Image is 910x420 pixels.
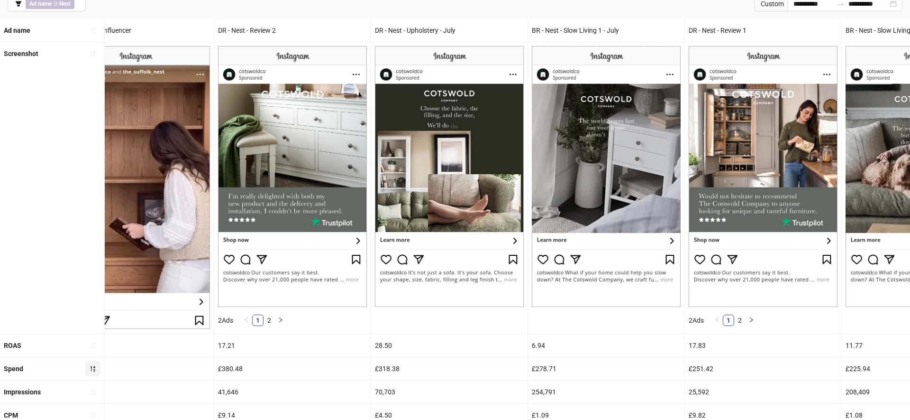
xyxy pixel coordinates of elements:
div: 41,646 [214,381,371,403]
img: Screenshot 6694511935494 [61,46,210,329]
span: left [244,317,249,323]
div: 70,703 [371,381,528,403]
div: 25,592 [685,381,841,403]
li: 2 [734,315,746,326]
img: Screenshot 6780452877694 [375,46,524,307]
span: filter [15,0,22,7]
div: DR - Nest - Review 2 [214,19,371,42]
div: £318.38 [371,357,528,380]
div: £380.48 [214,357,371,380]
b: Ad name [29,0,52,7]
span: right [278,317,283,323]
a: 1 [253,315,263,326]
div: 6.94 [528,334,684,357]
li: Previous Page [711,315,723,326]
span: sort-descending [90,365,96,372]
b: Screenshot [4,50,38,57]
span: right [748,317,754,323]
span: sort-ascending [90,389,96,395]
li: Next Page [275,315,286,326]
b: CPM [4,411,18,419]
img: Screenshot 6779609569094 [689,46,837,307]
button: right [746,315,757,326]
span: left [714,317,720,323]
div: DR - Nest - Upholstery - July [371,19,528,42]
div: 65,926 [57,381,214,403]
b: Impressions [4,388,41,396]
div: BR - Nest - Slow Living 1 - July [528,19,684,42]
a: 2 [264,315,274,326]
button: right [275,315,286,326]
span: 2 Ads [218,317,233,324]
span: 2 Ads [689,317,704,324]
button: left [241,315,252,326]
b: Spend [4,365,23,373]
div: 254,791 [528,381,684,403]
span: sort-ascending [90,412,96,419]
div: 17.21 [214,334,371,357]
div: £278.71 [528,357,684,380]
b: Ad name [4,27,30,34]
b: Nest [59,0,71,7]
div: £251.42 [685,357,841,380]
a: 1 [723,315,734,326]
img: Screenshot 6779310773894 [532,46,681,307]
a: 2 [735,315,745,326]
span: sort-ascending [90,342,96,349]
li: 1 [252,315,264,326]
button: left [711,315,723,326]
div: Suffolk Nest - Influencer [57,19,214,42]
div: DR - Nest - Review 1 [685,19,841,42]
div: £690.25 [57,357,214,380]
img: Screenshot 6779653195894 [218,46,367,307]
li: 1 [723,315,734,326]
div: 16.64 [57,334,214,357]
li: Previous Page [241,315,252,326]
span: sort-ascending [90,50,96,57]
div: 17.83 [685,334,841,357]
span: sort-ascending [90,27,96,34]
b: ROAS [4,342,21,349]
div: 28.50 [371,334,528,357]
li: 2 [264,315,275,326]
li: Next Page [746,315,757,326]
